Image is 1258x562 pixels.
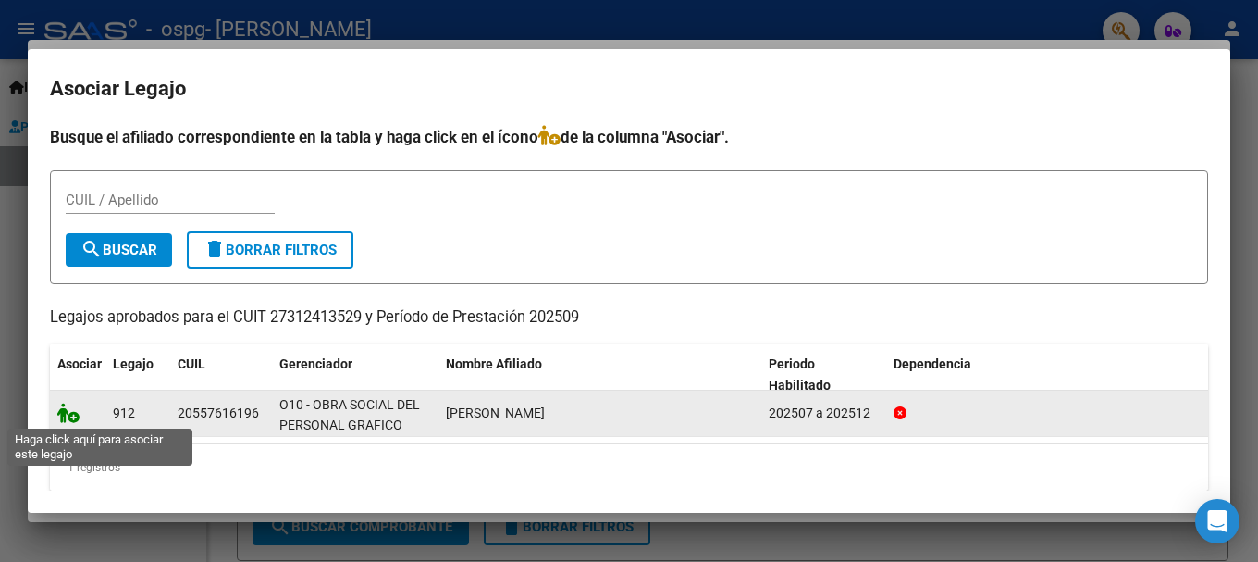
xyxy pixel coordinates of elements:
[187,231,353,269] button: Borrar Filtros
[50,344,105,406] datatable-header-cell: Asociar
[66,233,172,267] button: Buscar
[279,397,420,433] span: O10 - OBRA SOCIAL DEL PERSONAL GRAFICO
[80,238,103,260] mat-icon: search
[80,242,157,258] span: Buscar
[761,344,886,406] datatable-header-cell: Periodo Habilitado
[113,406,135,420] span: 912
[57,356,102,371] span: Asociar
[446,356,542,371] span: Nombre Afiliado
[769,356,831,393] span: Periodo Habilitado
[769,403,879,424] div: 202507 a 202512
[279,356,352,371] span: Gerenciador
[203,238,226,260] mat-icon: delete
[438,344,761,406] datatable-header-cell: Nombre Afiliado
[50,306,1208,330] p: Legajos aprobados para el CUIT 27312413529 y Período de Prestación 202509
[170,344,272,406] datatable-header-cell: CUIL
[113,356,154,371] span: Legajo
[886,344,1209,406] datatable-header-cell: Dependencia
[50,71,1208,106] h2: Asociar Legajo
[178,403,259,424] div: 20557616196
[272,344,438,406] datatable-header-cell: Gerenciador
[105,344,170,406] datatable-header-cell: Legajo
[203,242,337,258] span: Borrar Filtros
[178,356,205,371] span: CUIL
[894,356,971,371] span: Dependencia
[1195,499,1239,543] div: Open Intercom Messenger
[50,125,1208,149] h4: Busque el afiliado correspondiente en la tabla y haga click en el ícono de la columna "Asociar".
[50,444,1208,491] div: 1 registros
[446,406,545,420] span: OZORIO ERIK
